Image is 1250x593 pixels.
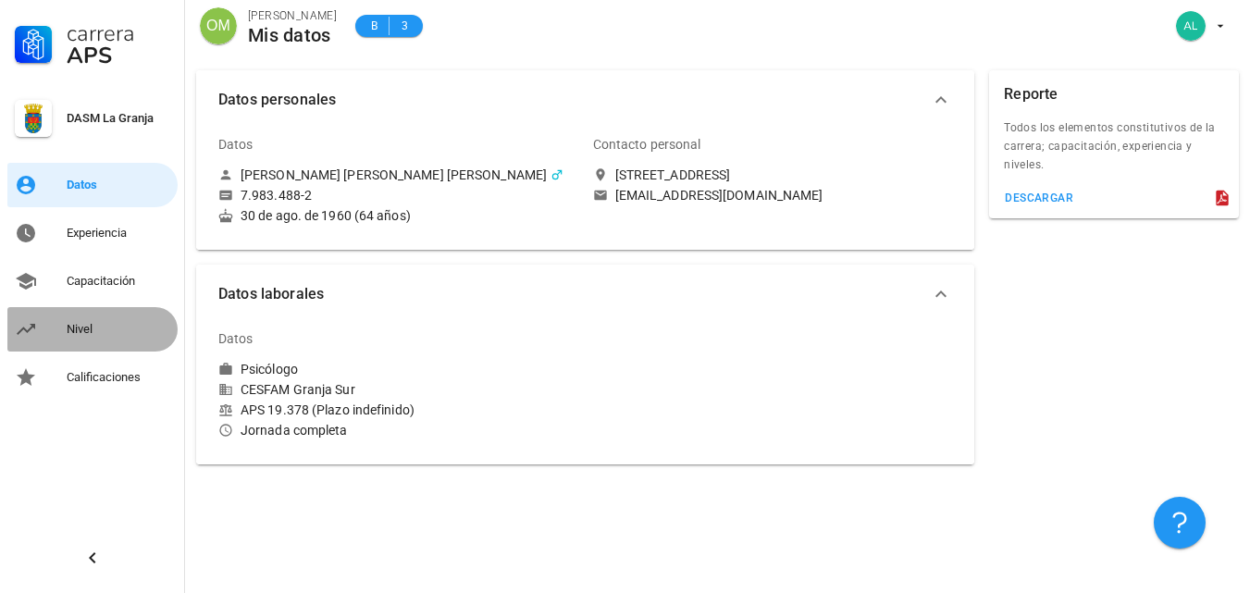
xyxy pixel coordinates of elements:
div: Contacto personal [593,122,701,167]
div: [PERSON_NAME] [PERSON_NAME] [PERSON_NAME] [241,167,547,183]
div: [EMAIL_ADDRESS][DOMAIN_NAME] [615,187,823,204]
div: 30 de ago. de 1960 (64 años) [218,207,578,224]
a: Datos [7,163,178,207]
div: Datos [218,316,254,361]
button: descargar [996,185,1081,211]
div: descargar [1004,191,1073,204]
div: [STREET_ADDRESS] [615,167,731,183]
div: Reporte [1004,70,1058,118]
span: 3 [397,17,412,35]
div: Datos [218,122,254,167]
a: Calificaciones [7,355,178,400]
a: Capacitación [7,259,178,303]
a: Nivel [7,307,178,352]
div: Jornada completa [218,422,578,439]
button: Datos personales [196,70,974,130]
div: Mis datos [248,25,337,45]
span: OM [206,7,230,44]
a: [EMAIL_ADDRESS][DOMAIN_NAME] [593,187,953,204]
div: avatar [200,7,237,44]
div: Nivel [67,322,170,337]
div: Experiencia [67,226,170,241]
div: Todos los elementos constitutivos de la carrera; capacitación, experiencia y niveles. [989,118,1239,185]
div: APS [67,44,170,67]
span: B [366,17,381,35]
button: Datos laborales [196,265,974,324]
div: 7.983.488-2 [241,187,312,204]
a: Experiencia [7,211,178,255]
div: DASM La Granja [67,111,170,126]
a: [STREET_ADDRESS] [593,167,953,183]
div: APS 19.378 (Plazo indefinido) [218,402,578,418]
div: Carrera [67,22,170,44]
span: Datos laborales [218,281,930,307]
div: [PERSON_NAME] [248,6,337,25]
div: Capacitación [67,274,170,289]
div: Datos [67,178,170,192]
span: Datos personales [218,87,930,113]
div: Calificaciones [67,370,170,385]
div: CESFAM Granja Sur [218,381,578,398]
div: Psicólogo [241,361,298,377]
div: avatar [1176,11,1206,41]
